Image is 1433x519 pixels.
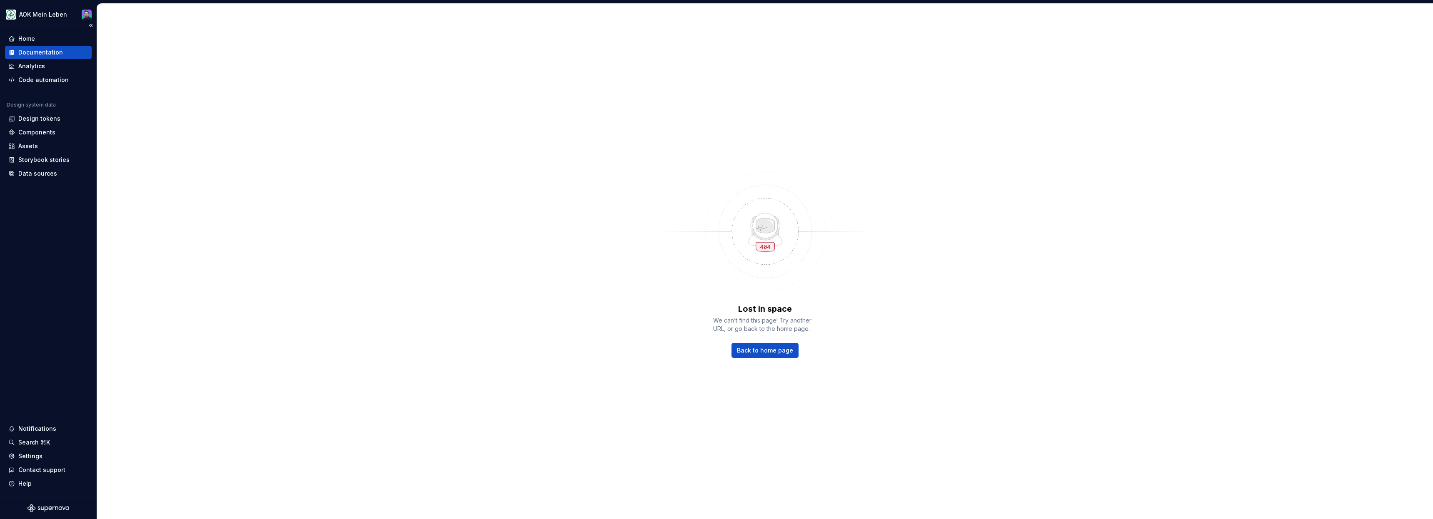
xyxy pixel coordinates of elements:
[5,436,92,449] button: Search ⌘K
[5,32,92,45] a: Home
[18,114,60,123] div: Design tokens
[18,466,65,474] div: Contact support
[5,477,92,490] button: Help
[18,35,35,43] div: Home
[18,62,45,70] div: Analytics
[5,153,92,166] a: Storybook stories
[731,343,799,358] a: Back to home page
[5,139,92,153] a: Assets
[5,449,92,463] a: Settings
[18,156,70,164] div: Storybook stories
[2,5,95,23] button: AOK Mein LebenSamuel
[18,48,63,57] div: Documentation
[18,425,56,433] div: Notifications
[82,10,92,20] img: Samuel
[18,142,38,150] div: Assets
[5,60,92,73] a: Analytics
[18,76,69,84] div: Code automation
[5,46,92,59] a: Documentation
[27,504,69,512] svg: Supernova Logo
[737,346,793,355] span: Back to home page
[738,303,792,315] p: Lost in space
[19,10,67,19] div: AOK Mein Leben
[6,10,16,20] img: df5db9ef-aba0-4771-bf51-9763b7497661.png
[85,20,97,31] button: Collapse sidebar
[7,102,56,108] div: Design system data
[18,128,55,137] div: Components
[713,316,817,333] span: We can’t find this page! Try another URL, or go back to the home page.
[18,169,57,178] div: Data sources
[5,463,92,477] button: Contact support
[5,422,92,435] button: Notifications
[5,126,92,139] a: Components
[18,452,42,460] div: Settings
[5,167,92,180] a: Data sources
[5,112,92,125] a: Design tokens
[5,73,92,87] a: Code automation
[18,479,32,488] div: Help
[18,438,50,447] div: Search ⌘K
